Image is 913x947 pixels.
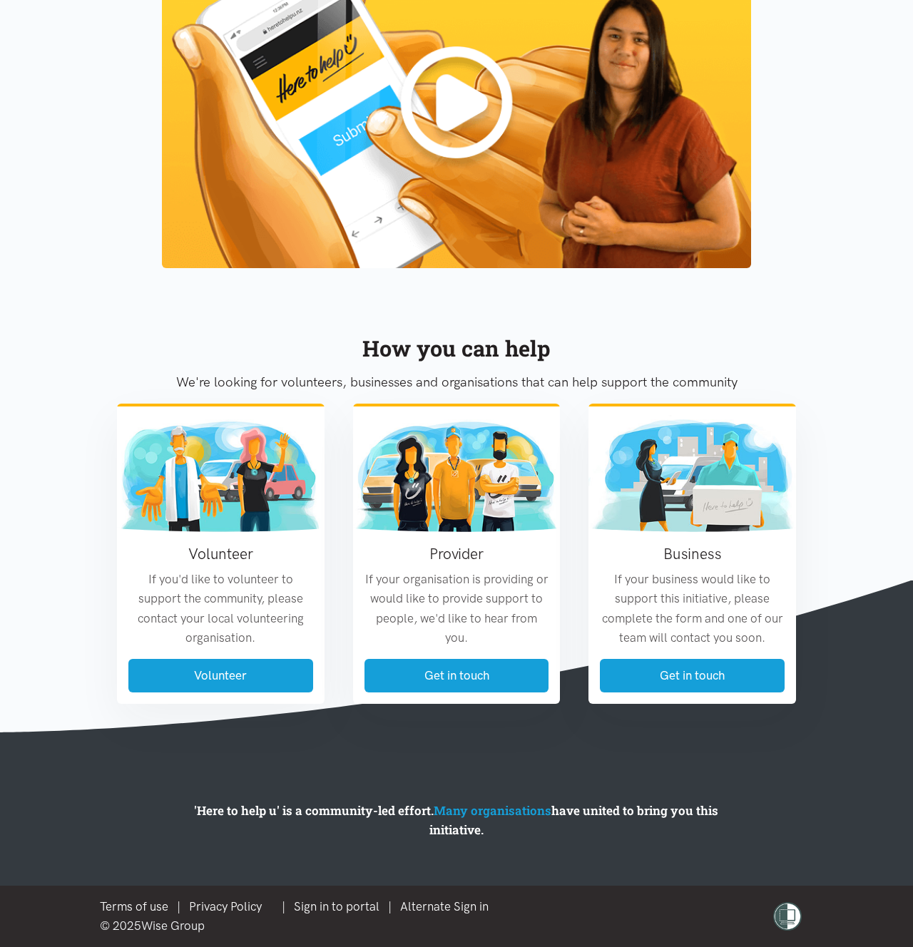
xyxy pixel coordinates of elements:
[600,543,785,564] h3: Business
[141,918,205,933] a: Wise Group
[600,659,785,692] a: Get in touch
[128,659,313,692] a: Volunteer
[400,899,489,913] a: Alternate Sign in
[189,899,262,913] a: Privacy Policy
[773,902,802,931] img: shielded
[117,331,796,366] div: How you can help
[100,916,497,936] div: © 2025
[100,897,497,916] div: |
[166,801,746,839] p: 'Here to help u' is a community-led effort. have united to bring you this initiative.
[294,899,379,913] a: Sign in to portal
[117,372,796,393] p: We're looking for volunteers, businesses and organisations that can help support the community
[434,802,551,819] a: Many organisations
[600,570,785,647] p: If your business would like to support this initiative, please complete the form and one of our t...
[100,899,168,913] a: Terms of use
[282,899,497,913] span: | |
[128,570,313,647] p: If you'd like to volunteer to support the community, please contact your local volunteering organ...
[364,659,549,692] a: Get in touch
[364,570,549,647] p: If your organisation is providing or would like to provide support to people, we'd like to hear f...
[128,543,313,564] h3: Volunteer
[364,543,549,564] h3: Provider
